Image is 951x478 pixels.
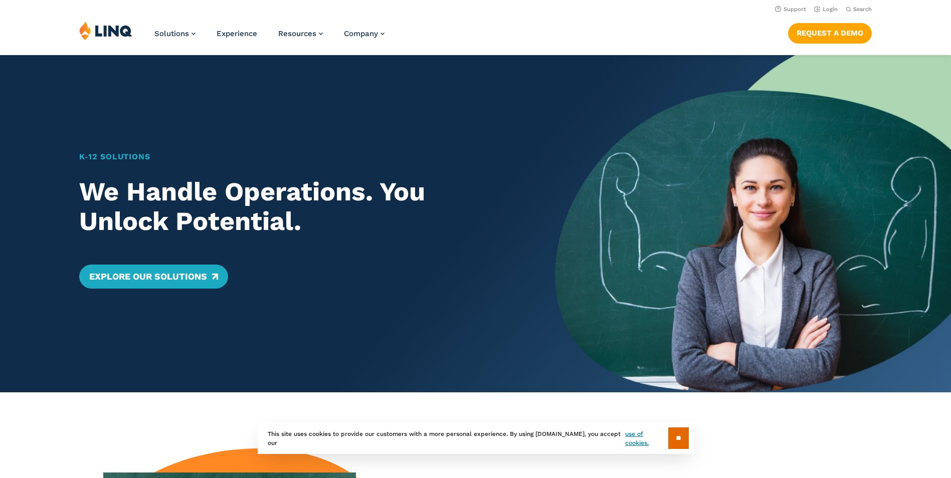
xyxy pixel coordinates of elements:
[79,177,516,237] h2: We Handle Operations. You Unlock Potential.
[853,6,872,13] span: Search
[625,429,668,447] a: use of cookies.
[814,6,838,13] a: Login
[154,29,196,38] a: Solutions
[555,55,951,392] img: Home Banner
[79,151,516,163] h1: K‑12 Solutions
[775,6,806,13] a: Support
[344,29,385,38] a: Company
[79,21,132,40] img: LINQ | K‑12 Software
[154,29,189,38] span: Solutions
[79,265,228,289] a: Explore Our Solutions
[344,29,378,38] span: Company
[217,29,257,38] a: Experience
[154,21,385,54] nav: Primary Navigation
[278,29,323,38] a: Resources
[846,6,872,13] button: Open Search Bar
[788,21,872,43] nav: Button Navigation
[278,29,316,38] span: Resources
[788,23,872,43] a: Request a Demo
[258,422,694,454] div: This site uses cookies to provide our customers with a more personal experience. By using [DOMAIN...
